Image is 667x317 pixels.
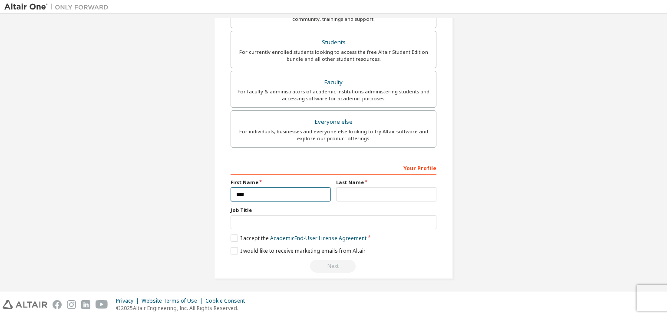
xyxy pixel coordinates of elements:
[81,300,90,309] img: linkedin.svg
[236,36,431,49] div: Students
[205,297,250,304] div: Cookie Consent
[53,300,62,309] img: facebook.svg
[231,247,366,254] label: I would like to receive marketing emails from Altair
[116,297,142,304] div: Privacy
[142,297,205,304] div: Website Terms of Use
[236,76,431,89] div: Faculty
[231,161,436,175] div: Your Profile
[336,179,436,186] label: Last Name
[270,234,367,242] a: Academic End-User License Agreement
[236,128,431,142] div: For individuals, businesses and everyone else looking to try Altair software and explore our prod...
[67,300,76,309] img: instagram.svg
[231,260,436,273] div: Read and acccept EULA to continue
[96,300,108,309] img: youtube.svg
[3,300,47,309] img: altair_logo.svg
[236,88,431,102] div: For faculty & administrators of academic institutions administering students and accessing softwa...
[4,3,113,11] img: Altair One
[116,304,250,312] p: © 2025 Altair Engineering, Inc. All Rights Reserved.
[231,179,331,186] label: First Name
[236,116,431,128] div: Everyone else
[236,49,431,63] div: For currently enrolled students looking to access the free Altair Student Edition bundle and all ...
[231,234,367,242] label: I accept the
[231,207,436,214] label: Job Title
